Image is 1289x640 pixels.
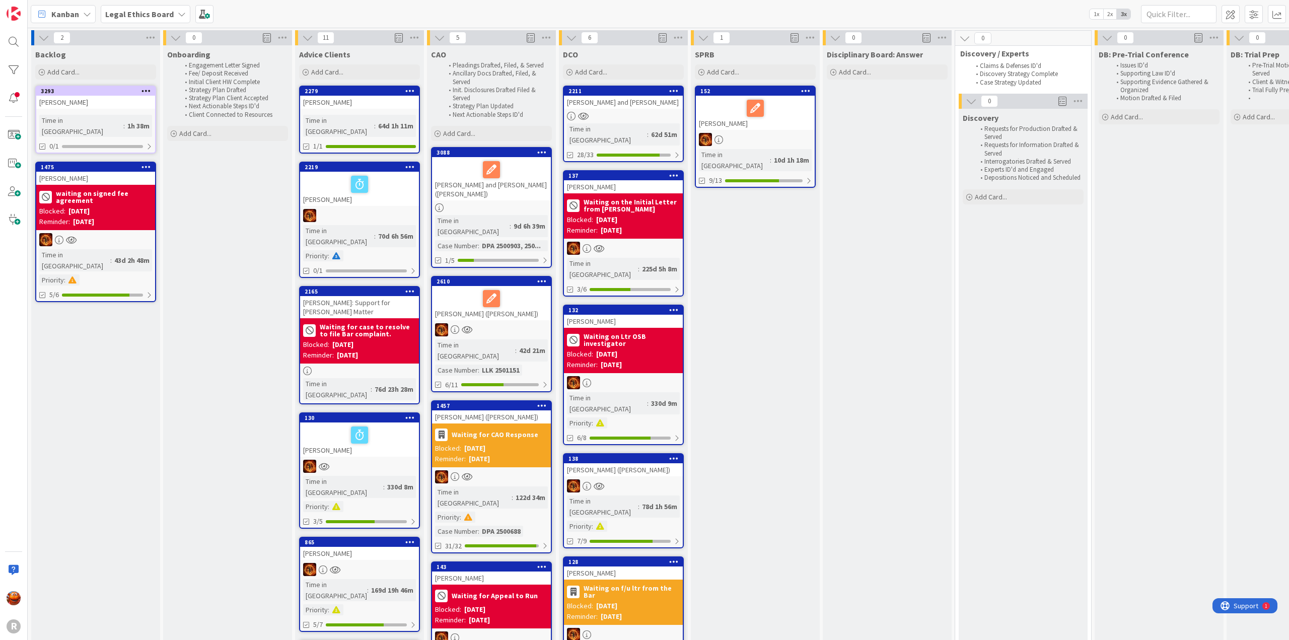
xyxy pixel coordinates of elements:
[970,79,1080,87] li: Case Strategy Updated
[369,585,416,596] div: 169d 19h 46m
[564,306,683,315] div: 132
[305,88,419,95] div: 2279
[328,604,329,615] span: :
[567,258,638,280] div: Time in [GEOGRAPHIC_DATA]
[564,479,683,492] div: TR
[568,307,683,314] div: 132
[36,163,155,185] div: 1475[PERSON_NAME]
[1111,112,1143,121] span: Add Card...
[567,360,598,370] div: Reminder:
[305,539,419,546] div: 865
[36,96,155,109] div: [PERSON_NAME]
[512,492,513,503] span: :
[371,384,372,395] span: :
[300,87,419,96] div: 2279
[300,413,419,422] div: 130
[445,541,462,551] span: 31/32
[303,476,383,498] div: Time in [GEOGRAPHIC_DATA]
[713,32,730,44] span: 1
[300,96,419,109] div: [PERSON_NAME]
[39,274,64,286] div: Priority
[696,133,815,146] div: TR
[564,454,683,476] div: 138[PERSON_NAME] ([PERSON_NAME])
[564,306,683,328] div: 132[PERSON_NAME]
[112,255,152,266] div: 43d 2h 48m
[511,221,548,232] div: 9d 6h 39m
[845,32,862,44] span: 0
[73,217,94,227] div: [DATE]
[383,481,385,492] span: :
[567,392,647,414] div: Time in [GEOGRAPHIC_DATA]
[303,250,328,261] div: Priority
[567,611,598,622] div: Reminder:
[464,443,485,454] div: [DATE]
[437,563,551,571] div: 143
[300,163,419,206] div: 2219[PERSON_NAME]
[567,601,593,611] div: Blocked:
[963,113,998,123] span: Discovery
[970,70,1080,78] li: Discovery Strategy Complete
[568,88,683,95] div: 2211
[479,526,523,537] div: DPA 2500688
[1249,32,1266,44] span: 0
[568,172,683,179] div: 137
[564,557,683,566] div: 128
[970,62,1080,70] li: Claims & Defenses ID'd
[827,49,923,59] span: Disciplinary Board: Answer
[575,67,607,77] span: Add Card...
[567,417,592,429] div: Priority
[179,94,287,102] li: Strategy Plan Client Accepted
[313,516,323,527] span: 3/5
[563,49,578,59] span: DCO
[179,61,287,69] li: Engagement Letter Signed
[639,263,680,274] div: 225d 5h 8m
[68,206,90,217] div: [DATE]
[300,422,419,457] div: [PERSON_NAME]
[567,495,638,518] div: Time in [GEOGRAPHIC_DATA]
[564,171,683,193] div: 137[PERSON_NAME]
[469,615,490,625] div: [DATE]
[567,215,593,225] div: Blocked:
[367,585,369,596] span: :
[435,512,460,523] div: Priority
[432,277,551,286] div: 2610
[332,339,353,350] div: [DATE]
[437,402,551,409] div: 1457
[435,615,466,625] div: Reminder:
[479,240,543,251] div: DPA 2500903, 250...
[567,521,592,532] div: Priority
[464,604,485,615] div: [DATE]
[39,249,110,271] div: Time in [GEOGRAPHIC_DATA]
[584,198,680,212] b: Waiting on the Initial Letter from [PERSON_NAME]
[376,120,416,131] div: 64d 1h 11m
[36,87,155,96] div: 3293
[303,501,328,512] div: Priority
[39,233,52,246] img: TR
[431,49,446,59] span: CAO
[564,87,683,96] div: 2211
[564,454,683,463] div: 138
[435,215,510,237] div: Time in [GEOGRAPHIC_DATA]
[567,349,593,360] div: Blocked:
[1090,9,1103,19] span: 1x
[601,225,622,236] div: [DATE]
[478,365,479,376] span: :
[435,486,512,509] div: Time in [GEOGRAPHIC_DATA]
[64,274,65,286] span: :
[299,49,350,59] span: Advice Clients
[41,164,155,171] div: 1475
[696,87,815,96] div: 152
[39,217,70,227] div: Reminder:
[300,287,419,318] div: 2165[PERSON_NAME]: Support for [PERSON_NAME] Matter
[707,67,739,77] span: Add Card...
[577,150,594,160] span: 28/33
[567,479,580,492] img: TR
[700,88,815,95] div: 152
[568,455,683,462] div: 138
[974,32,991,44] span: 0
[41,88,155,95] div: 3293
[300,163,419,172] div: 2219
[303,225,374,247] div: Time in [GEOGRAPHIC_DATA]
[460,512,461,523] span: :
[303,115,374,137] div: Time in [GEOGRAPHIC_DATA]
